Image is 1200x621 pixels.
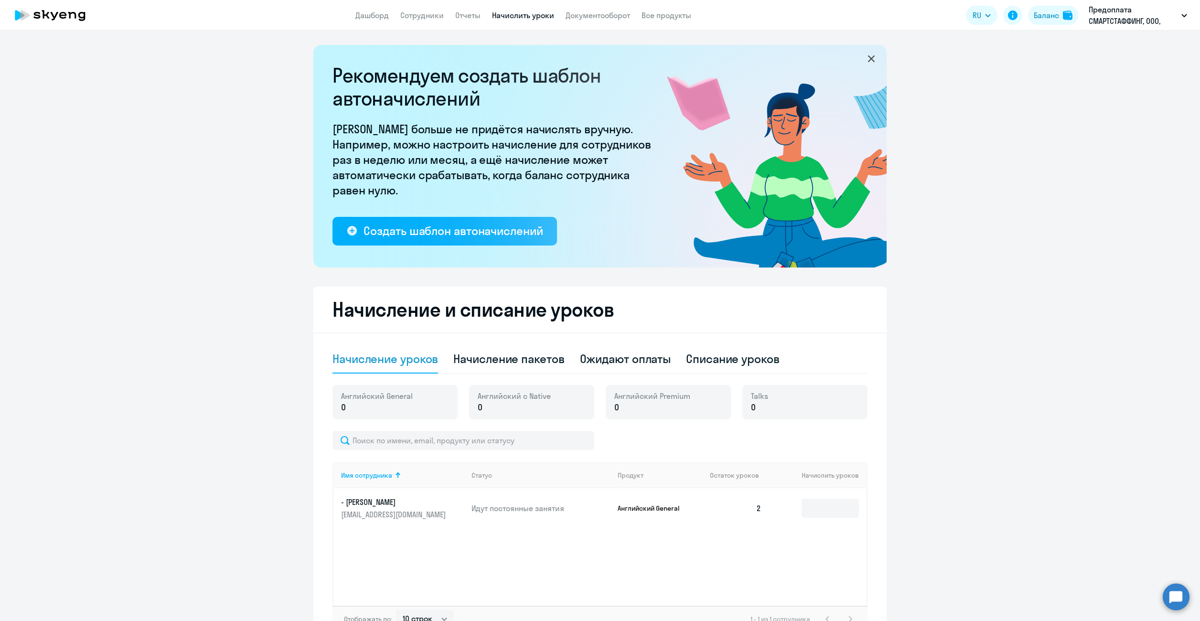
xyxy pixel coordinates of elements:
p: Предоплата СМАРТСТАФФИНГ, ООО, СМАРТСТАФФИНГ, ООО [1089,4,1178,27]
a: Начислить уроки [492,11,554,20]
span: Английский с Native [478,391,551,401]
div: Баланс [1034,10,1059,21]
div: Остаток уроков [710,471,769,480]
div: Имя сотрудника [341,471,392,480]
div: Статус [471,471,610,480]
span: Английский General [341,391,413,401]
span: Остаток уроков [710,471,759,480]
span: 0 [478,401,482,414]
th: Начислить уроков [769,462,867,488]
div: Ожидают оплаты [580,351,671,366]
button: Создать шаблон автоначислений [332,217,557,246]
div: Продукт [618,471,703,480]
span: 0 [614,401,619,414]
h2: Начисление и списание уроков [332,298,868,321]
img: balance [1063,11,1072,20]
a: Все продукты [642,11,691,20]
button: RU [966,6,997,25]
div: Начисление пакетов [453,351,564,366]
span: 0 [341,401,346,414]
h2: Рекомендуем создать шаблон автоначислений [332,64,657,110]
p: [PERSON_NAME] больше не придётся начислять вручную. Например, можно настроить начисление для сотр... [332,121,657,198]
a: Отчеты [455,11,481,20]
span: RU [973,10,981,21]
a: Документооборот [566,11,630,20]
div: Начисление уроков [332,351,438,366]
div: Создать шаблон автоначислений [364,223,543,238]
p: Идут постоянные занятия [471,503,610,514]
p: Английский General [618,504,689,513]
div: Имя сотрудника [341,471,464,480]
input: Поиск по имени, email, продукту или статусу [332,431,594,450]
a: - [PERSON_NAME][EMAIL_ADDRESS][DOMAIN_NAME] [341,497,464,520]
a: Сотрудники [400,11,444,20]
span: Английский Premium [614,391,690,401]
span: 0 [751,401,756,414]
div: Статус [471,471,492,480]
span: Talks [751,391,768,401]
button: Предоплата СМАРТСТАФФИНГ, ООО, СМАРТСТАФФИНГ, ООО [1084,4,1192,27]
td: 2 [702,488,769,528]
p: [EMAIL_ADDRESS][DOMAIN_NAME] [341,509,448,520]
a: Дашборд [355,11,389,20]
div: Списание уроков [686,351,780,366]
div: Продукт [618,471,643,480]
button: Балансbalance [1028,6,1078,25]
p: - [PERSON_NAME] [341,497,448,507]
